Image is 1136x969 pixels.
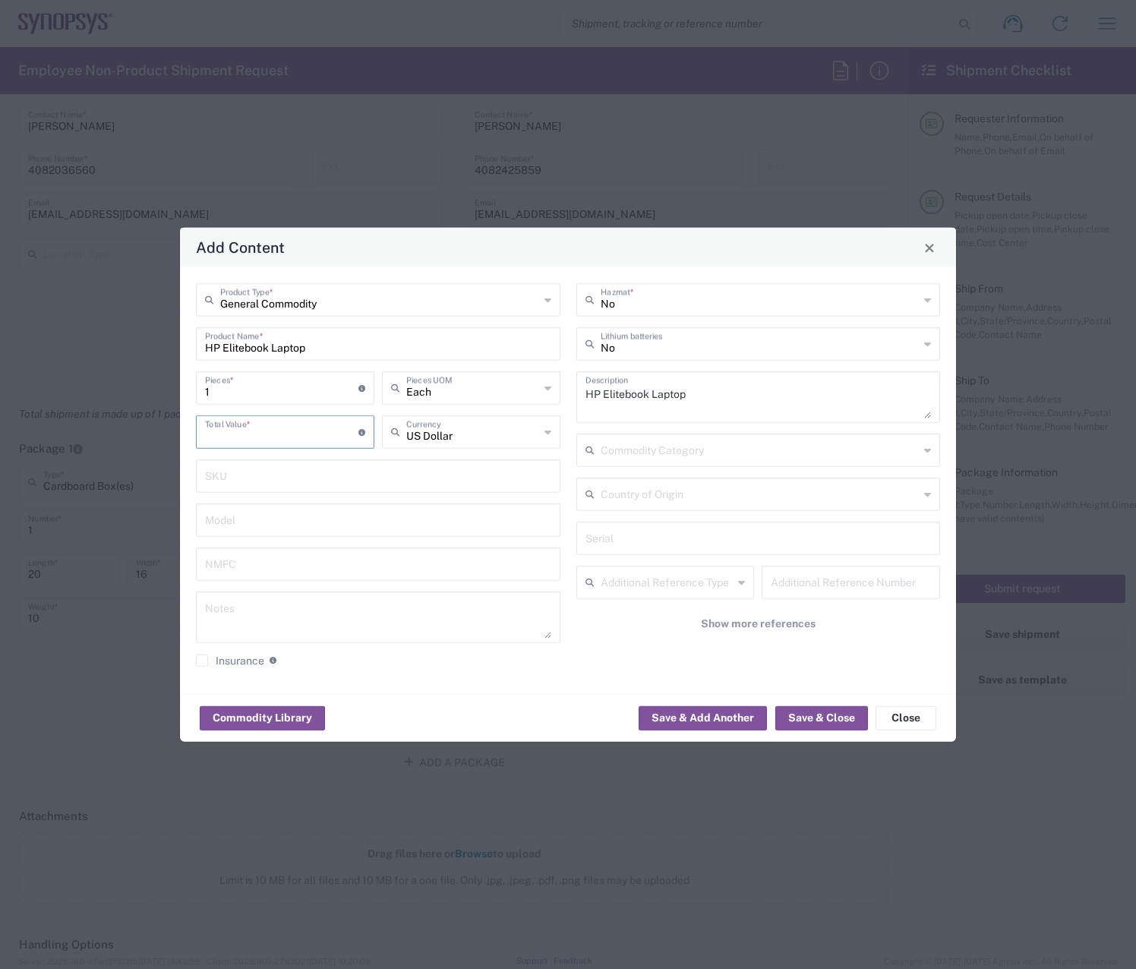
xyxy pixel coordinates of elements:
[775,705,868,730] button: Save & Close
[196,236,285,258] h4: Add Content
[876,705,936,730] button: Close
[639,705,767,730] button: Save & Add Another
[196,655,264,667] label: Insurance
[200,705,325,730] button: Commodity Library
[919,237,940,258] button: Close
[701,617,816,631] span: Show more references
